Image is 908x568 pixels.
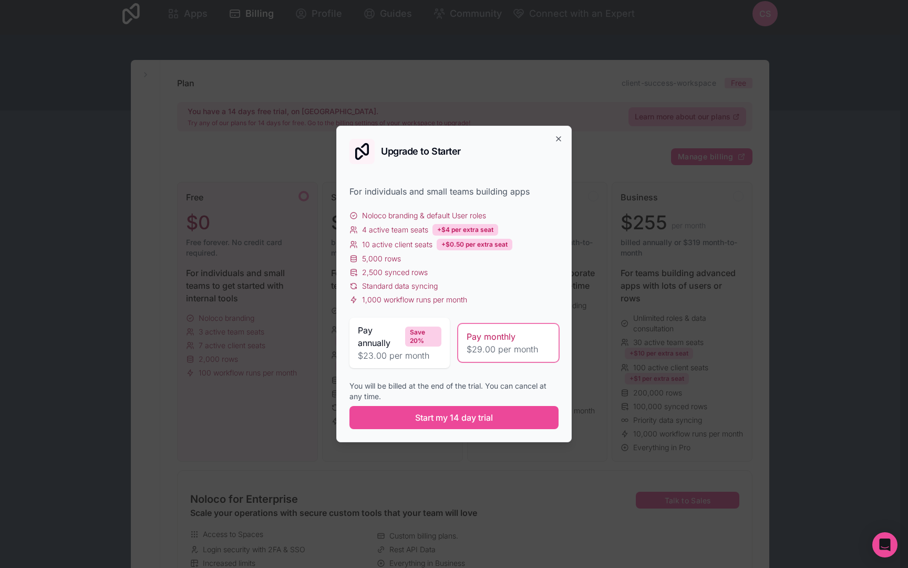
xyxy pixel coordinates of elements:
[362,295,467,305] span: 1,000 workflow runs per month
[358,349,441,362] span: $23.00 per month
[362,267,428,278] span: 2,500 synced rows
[349,185,559,198] div: For individuals and small teams building apps
[362,210,486,221] span: Noloco branding & default User roles
[437,239,512,250] div: +$0.50 per extra seat
[358,324,401,349] span: Pay annually
[405,327,441,347] div: Save 20%
[467,343,550,356] span: $29.00 per month
[362,225,428,235] span: 4 active team seats
[349,406,559,429] button: Start my 14 day trial
[362,281,438,291] span: Standard data syncing
[362,253,401,264] span: 5,000 rows
[415,411,493,424] span: Start my 14 day trial
[467,330,515,343] span: Pay monthly
[349,381,559,402] div: You will be billed at the end of the trial. You can cancel at any time.
[381,147,461,156] h2: Upgrade to Starter
[362,239,432,250] span: 10 active client seats
[432,224,498,236] div: +$4 per extra seat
